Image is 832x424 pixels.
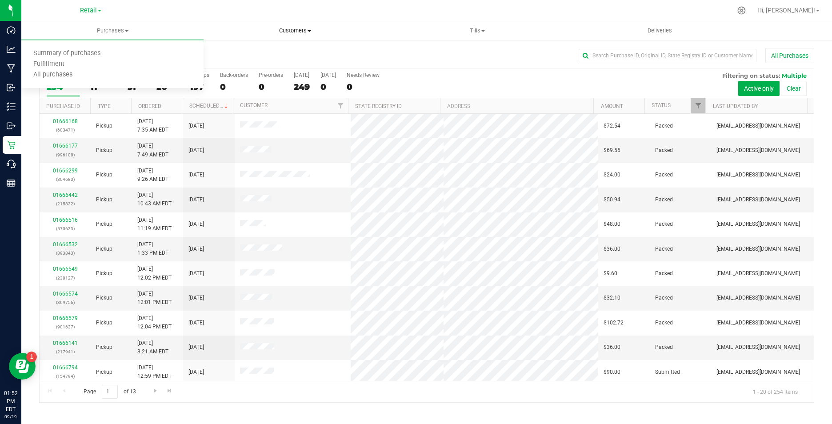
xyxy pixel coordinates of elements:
[188,171,204,179] span: [DATE]
[655,269,673,278] span: Packed
[7,26,16,35] inline-svg: Dashboard
[333,98,348,113] a: Filter
[722,72,780,79] span: Filtering on status:
[355,103,402,109] a: State Registry ID
[53,118,78,124] a: 01666168
[45,249,85,257] p: (893843)
[188,368,204,376] span: [DATE]
[21,71,84,79] span: All purchases
[4,413,17,420] p: 09/19
[655,220,673,228] span: Packed
[204,27,385,35] span: Customers
[76,385,143,399] span: Page of 13
[601,103,623,109] a: Amount
[204,21,386,40] a: Customers
[655,122,673,130] span: Packed
[53,217,78,223] a: 01666516
[188,245,204,253] span: [DATE]
[53,241,78,248] a: 01666532
[716,294,800,302] span: [EMAIL_ADDRESS][DOMAIN_NAME]
[53,266,78,272] a: 01666549
[220,82,248,92] div: 0
[655,245,673,253] span: Packed
[716,146,800,155] span: [EMAIL_ADDRESS][DOMAIN_NAME]
[7,102,16,111] inline-svg: Inventory
[53,291,78,297] a: 01666574
[604,196,620,204] span: $50.94
[45,200,85,208] p: (215832)
[259,72,283,78] div: Pre-orders
[53,340,78,346] a: 01666141
[53,168,78,174] a: 01666299
[45,224,85,233] p: (570633)
[655,146,673,155] span: Packed
[259,82,283,92] div: 0
[320,72,336,78] div: [DATE]
[220,72,248,78] div: Back-orders
[96,343,112,352] span: Pickup
[7,160,16,168] inline-svg: Call Center
[655,294,673,302] span: Packed
[716,269,800,278] span: [EMAIL_ADDRESS][DOMAIN_NAME]
[188,319,204,327] span: [DATE]
[294,72,310,78] div: [DATE]
[604,245,620,253] span: $36.00
[7,45,16,54] inline-svg: Analytics
[691,98,705,113] a: Filter
[716,245,800,253] span: [EMAIL_ADDRESS][DOMAIN_NAME]
[53,192,78,198] a: 01666442
[188,220,204,228] span: [DATE]
[98,103,111,109] a: Type
[716,343,800,352] span: [EMAIL_ADDRESS][DOMAIN_NAME]
[240,102,268,108] a: Customer
[189,103,230,109] a: Scheduled
[782,72,807,79] span: Multiple
[137,265,172,282] span: [DATE] 12:02 PM EDT
[96,245,112,253] span: Pickup
[655,171,673,179] span: Packed
[188,294,204,302] span: [DATE]
[45,298,85,307] p: (369756)
[137,290,172,307] span: [DATE] 12:01 PM EDT
[96,196,112,204] span: Pickup
[746,385,805,398] span: 1 - 20 of 254 items
[188,196,204,204] span: [DATE]
[96,122,112,130] span: Pickup
[96,294,112,302] span: Pickup
[96,171,112,179] span: Pickup
[568,21,751,40] a: Deliveries
[736,6,747,15] div: Manage settings
[45,348,85,356] p: (217941)
[7,64,16,73] inline-svg: Manufacturing
[21,50,112,57] span: Summary of purchases
[9,353,36,380] iframe: Resource center
[386,21,568,40] a: Tills
[137,117,168,134] span: [DATE] 7:35 AM EDT
[45,151,85,159] p: (996108)
[137,216,172,233] span: [DATE] 11:19 AM EDT
[294,82,310,92] div: 249
[781,81,807,96] button: Clear
[655,319,673,327] span: Packed
[137,167,168,184] span: [DATE] 9:26 AM EDT
[716,122,800,130] span: [EMAIL_ADDRESS][DOMAIN_NAME]
[96,319,112,327] span: Pickup
[320,82,336,92] div: 0
[96,368,112,376] span: Pickup
[604,269,617,278] span: $9.60
[21,27,204,35] span: Purchases
[96,220,112,228] span: Pickup
[7,179,16,188] inline-svg: Reports
[96,269,112,278] span: Pickup
[716,368,800,376] span: [EMAIL_ADDRESS][DOMAIN_NAME]
[347,72,380,78] div: Needs Review
[96,146,112,155] span: Pickup
[655,196,673,204] span: Packed
[604,122,620,130] span: $72.54
[7,83,16,92] inline-svg: Inbound
[45,175,85,184] p: (804683)
[137,142,168,159] span: [DATE] 7:49 AM EDT
[765,48,814,63] button: All Purchases
[80,7,97,14] span: Retail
